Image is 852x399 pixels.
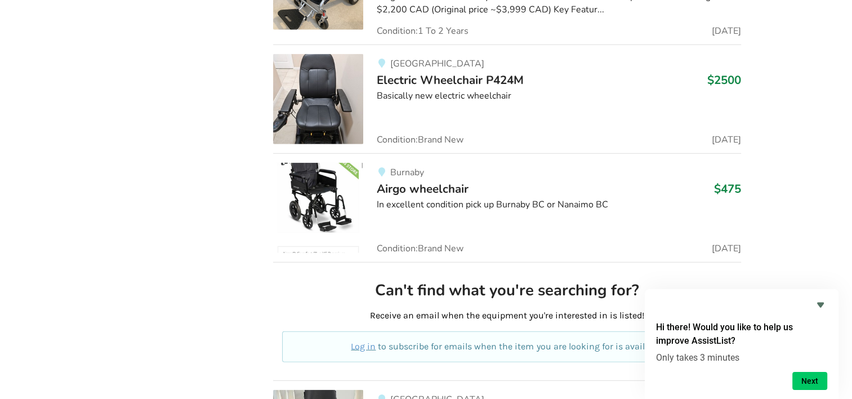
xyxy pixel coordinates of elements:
div: Hi there! Would you like to help us improve AssistList? [656,298,827,390]
p: Only takes 3 minutes [656,352,827,363]
a: mobility-airgo wheelchair BurnabyAirgo wheelchair$475In excellent condition pick up Burnaby BC or... [273,153,741,262]
span: Burnaby [390,166,423,179]
span: Condition: 1 To 2 Years [377,26,469,36]
img: mobility-electric wheelchair p424m [273,54,363,144]
span: [GEOGRAPHIC_DATA] [390,57,484,70]
button: Next question [792,372,827,390]
span: [DATE] [712,244,741,253]
h2: Hi there! Would you like to help us improve AssistList? [656,321,827,348]
h3: $475 [714,181,741,196]
h3: $2500 [707,73,741,87]
span: Condition: Brand New [377,244,463,253]
a: Log in [351,341,376,352]
p: to subscribe for emails when the item you are looking for is available. [296,340,719,353]
span: Condition: Brand New [377,135,463,144]
span: Electric Wheelchair P424M [377,72,524,88]
button: Hide survey [814,298,827,312]
h2: Can't find what you're searching for? [282,281,732,300]
span: Airgo wheelchair [377,181,469,197]
span: [DATE] [712,135,741,144]
p: Receive an email when the equipment you're interested in is listed! [282,309,732,322]
img: mobility-airgo wheelchair [273,163,363,253]
div: Basically new electric wheelchair [377,90,741,103]
a: mobility-electric wheelchair p424m[GEOGRAPHIC_DATA]Electric Wheelchair P424M$2500Basically new el... [273,45,741,153]
span: [DATE] [712,26,741,36]
div: In excellent condition pick up Burnaby BC or Nanaimo BC [377,198,741,211]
